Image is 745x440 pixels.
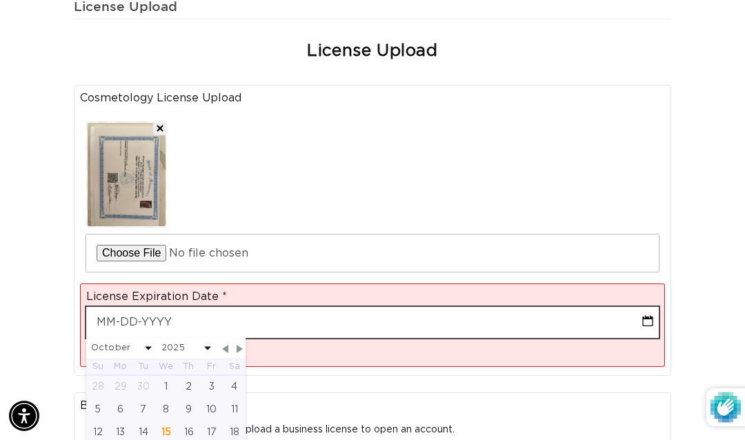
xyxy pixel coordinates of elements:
[207,362,216,370] abbr: Friday
[88,123,166,226] img: IMG_5239.jpeg
[200,375,223,398] div: Fri Oct 03 2025
[9,401,39,431] div: Accessibility Menu
[155,398,177,421] div: Wed Oct 08 2025
[114,362,127,370] abbr: Monday
[109,398,132,421] div: Mon Oct 06 2025
[86,290,227,304] label: License Expiration Date
[177,375,200,398] div: Thu Oct 02 2025
[153,121,167,135] button: Remove file
[307,41,437,62] h2: License Upload
[139,362,148,370] abbr: Tuesday
[234,343,246,355] span: Next Month
[219,343,232,355] span: Previous Month
[80,91,665,106] legend: Cosmetology License Upload
[88,343,660,361] div: Must not be blank
[229,362,240,370] abbr: Saturday
[92,362,103,370] abbr: Sunday
[159,362,173,370] abbr: Wednesday
[86,307,659,338] input: MM-DD-YYYY
[200,398,223,421] div: Fri Oct 10 2025
[177,398,200,421] div: Thu Oct 09 2025
[80,399,665,413] legend: Business License Upload
[223,398,246,421] div: Sat Oct 11 2025
[86,398,109,421] div: Sun Oct 05 2025
[155,375,177,398] div: Wed Oct 01 2025
[223,375,246,398] div: Sat Oct 04 2025
[558,291,745,440] iframe: Chat Widget
[183,362,194,370] abbr: Thursday
[132,398,155,421] div: Tue Oct 07 2025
